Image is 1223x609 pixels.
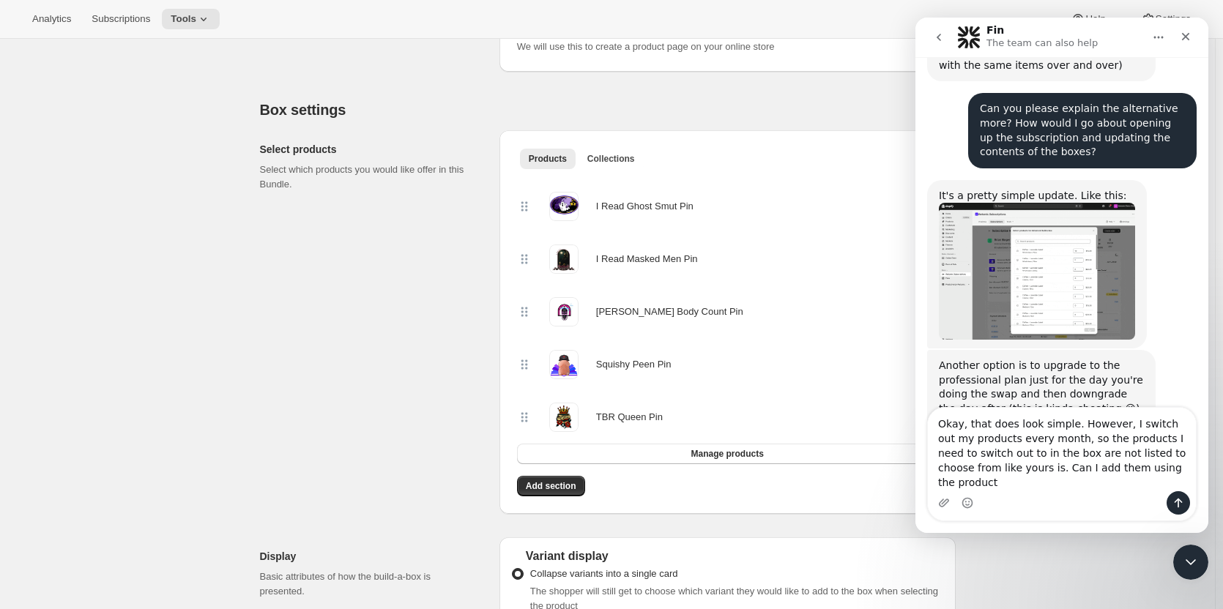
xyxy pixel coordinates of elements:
p: Basic attributes of how the build-a-box is presented. [260,569,476,599]
div: Another option is to upgrade to the professional plan just for the day you're doing the swap and ... [12,332,240,486]
button: Add section [517,476,585,496]
span: Collections [587,153,635,165]
img: I Read Ghost Smut Pin [549,194,579,219]
button: Tools [162,9,220,29]
span: Manage products [691,448,763,460]
iframe: Intercom live chat [1173,545,1208,580]
button: Analytics [23,9,80,29]
img: Jolie Vines Body Count Pin [549,299,579,324]
span: We will use this to create a product page on your online store [517,41,775,52]
span: Tools [171,13,196,25]
button: Send a message… [251,474,275,497]
span: Analytics [32,13,71,25]
button: Upload attachment [23,479,34,491]
p: Select which products you would like offer in this Bundle. [260,162,476,192]
button: Settings [1132,9,1200,29]
button: Emoji picker [46,479,58,491]
h2: Display [260,549,476,564]
div: Squishy Peen Pin [596,357,672,372]
textarea: Message… [12,390,280,474]
div: Another option is to upgrade to the professional plan just for the day you're doing the swap and ... [23,341,228,398]
h2: Select products [260,142,476,157]
button: Help [1062,9,1129,29]
button: Manage products [517,444,938,464]
div: Variant display [511,549,944,564]
div: I Read Masked Men Pin [596,252,698,266]
div: TBR Queen Pin [596,410,663,425]
span: Subscriptions [92,13,150,25]
img: Squishy Peen Pin [549,352,579,377]
img: I Read Masked Men Pin [549,247,579,272]
div: [PERSON_NAME] Body Count Pin [596,304,743,319]
span: Collapse variants into a single card [530,568,678,579]
iframe: Intercom live chat [915,18,1208,533]
span: Settings [1156,13,1191,25]
span: Products [529,153,567,165]
div: I Read Ghost Smut Pin [596,199,694,214]
button: Subscriptions [83,9,159,29]
img: TBR Queen Pin [549,405,579,430]
span: Help [1085,13,1105,25]
h2: Box settings [260,101,956,119]
span: Add section [526,480,576,492]
div: Brian says… [12,332,281,518]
